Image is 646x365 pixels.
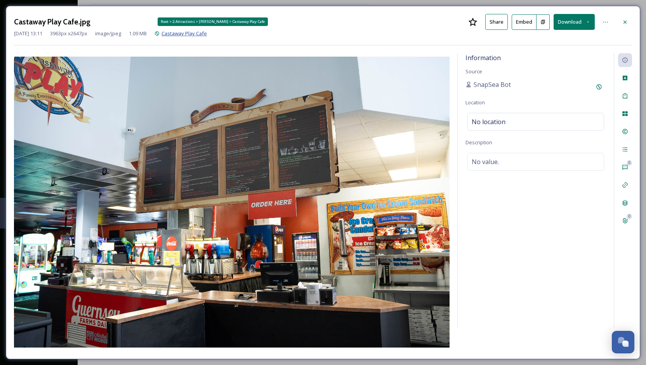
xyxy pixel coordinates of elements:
[612,331,634,353] button: Open Chat
[158,17,268,26] div: Root > 2.Attractions > [PERSON_NAME] > Castaway Play Cafe
[50,30,87,37] span: 3963 px x 2647 px
[95,30,121,37] span: image/jpeg
[14,16,90,28] h3: Castaway Play Cafe.jpg
[485,14,508,30] button: Share
[627,160,632,166] div: 0
[465,68,482,75] span: Source
[14,30,42,37] span: [DATE] 13:11
[472,117,505,126] span: No location
[14,57,450,347] img: local-1102-DSC02535.jpg.jpg
[465,139,492,146] span: Description
[627,214,632,219] div: 0
[474,80,511,89] span: SnapSea Bot
[554,14,595,30] button: Download
[465,99,485,106] span: Location
[465,54,501,62] span: Information
[129,30,147,37] span: 1.09 MB
[161,30,207,37] span: Castaway Play Cafe
[512,14,537,30] button: Embed
[472,157,499,166] span: No value.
